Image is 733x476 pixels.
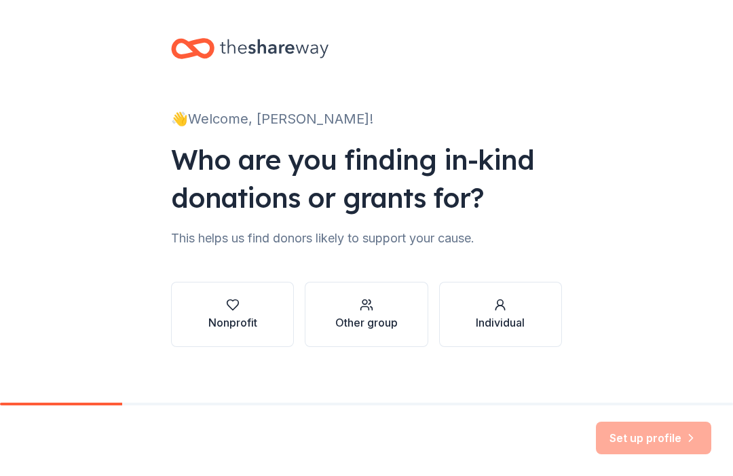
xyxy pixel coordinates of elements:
div: This helps us find donors likely to support your cause. [171,227,562,249]
div: Nonprofit [208,314,257,331]
div: Who are you finding in-kind donations or grants for? [171,141,562,217]
button: Individual [439,282,562,347]
div: Individual [476,314,525,331]
div: 👋 Welcome, [PERSON_NAME]! [171,108,562,130]
button: Nonprofit [171,282,294,347]
button: Other group [305,282,428,347]
div: Other group [335,314,398,331]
